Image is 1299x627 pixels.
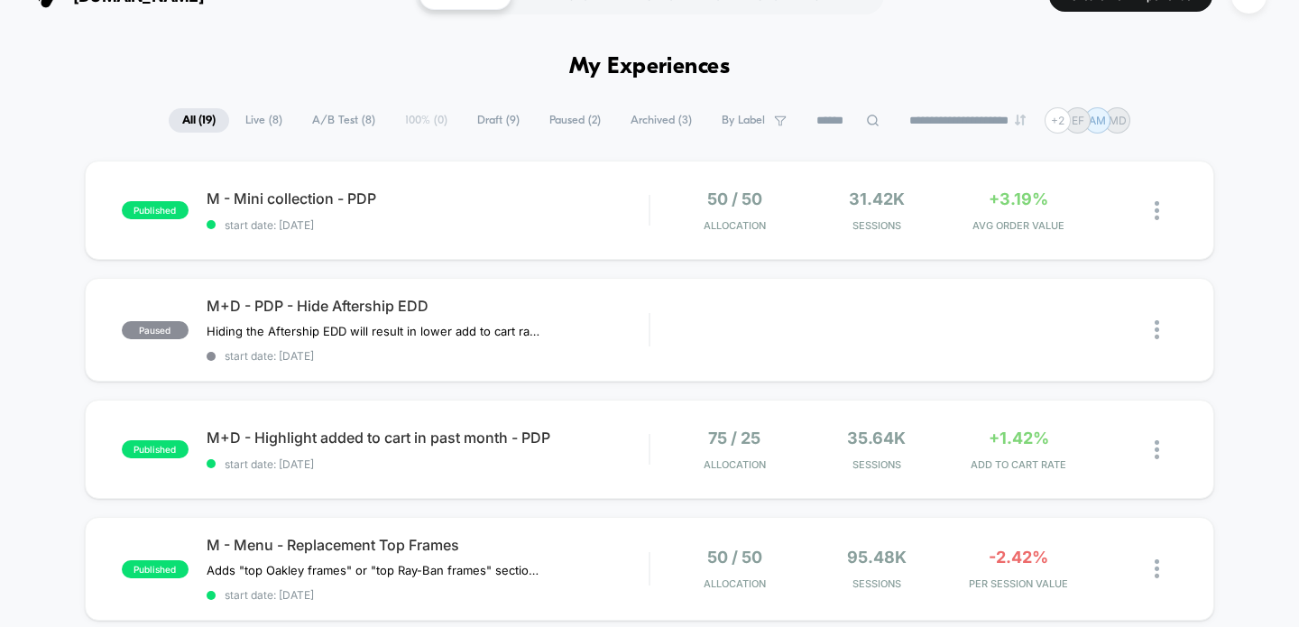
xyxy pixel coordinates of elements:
span: Allocation [704,577,766,590]
span: M+D - PDP - Hide Aftership EDD [207,297,649,315]
span: Draft ( 9 ) [464,108,533,133]
span: M - Menu - Replacement Top Frames [207,536,649,554]
span: +1.42% [989,429,1049,447]
span: Sessions [810,458,943,471]
span: Allocation [704,219,766,232]
span: Allocation [704,458,766,471]
img: end [1015,115,1026,125]
span: PER SESSION VALUE [953,577,1085,590]
span: Paused ( 2 ) [536,108,614,133]
p: AM [1089,114,1106,127]
span: Archived ( 3 ) [617,108,705,133]
p: MD [1109,114,1127,127]
span: Live ( 8 ) [232,108,296,133]
span: Sessions [810,577,943,590]
span: +3.19% [989,189,1048,208]
span: paused [122,321,189,339]
span: By Label [722,114,765,127]
span: M+D - Highlight added to cart in past month - PDP [207,429,649,447]
span: 31.42k [849,189,905,208]
p: EF [1072,114,1084,127]
span: 75 / 25 [708,429,760,447]
span: published [122,201,189,219]
span: Adds "top Oakley frames" or "top Ray-Ban frames" section to replacement lenses for Oakley and Ray... [207,563,541,577]
span: 35.64k [847,429,906,447]
span: start date: [DATE] [207,349,649,363]
span: 50 / 50 [707,189,762,208]
img: close [1155,559,1159,578]
span: A/B Test ( 8 ) [299,108,389,133]
span: start date: [DATE] [207,457,649,471]
span: published [122,440,189,458]
h1: My Experiences [569,54,731,80]
span: start date: [DATE] [207,218,649,232]
span: published [122,560,189,578]
span: ADD TO CART RATE [953,458,1085,471]
span: AVG ORDER VALUE [953,219,1085,232]
span: Hiding the Aftership EDD will result in lower add to cart rate and conversion rate [207,324,541,338]
div: + 2 [1045,107,1071,134]
span: 50 / 50 [707,548,762,567]
span: start date: [DATE] [207,588,649,602]
img: close [1155,320,1159,339]
span: Sessions [810,219,943,232]
span: All ( 19 ) [169,108,229,133]
img: close [1155,201,1159,220]
span: -2.42% [989,548,1048,567]
img: close [1155,440,1159,459]
span: M - Mini collection - PDP [207,189,649,207]
span: 95.48k [847,548,907,567]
